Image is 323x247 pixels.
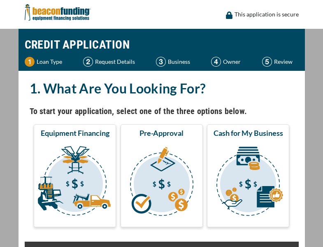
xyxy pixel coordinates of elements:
span: Pre-Approval [139,128,184,138]
h4: To start your application, select one of the three options below. [30,104,294,118]
button: Equipment Financing [34,124,116,227]
img: lock icon to convery security [226,12,232,19]
img: Cash for My Business [209,141,288,224]
p: Request Details [95,57,135,67]
span: Cash for My Business [214,128,283,138]
span: Equipment Financing [41,128,109,138]
h1: CREDIT APPLICATION [25,33,299,57]
h2: 1. What Are You Looking For? [30,79,294,98]
img: Step 2 [83,57,93,67]
p: Review [274,57,293,67]
img: Equipment Financing [35,141,114,224]
p: This application is secure [235,9,299,19]
img: Step 1 [25,57,35,67]
img: Step 3 [156,57,166,67]
button: Pre-Approval [121,124,203,227]
p: Owner [223,57,241,67]
img: Step 4 [211,57,221,67]
img: Step 5 [262,57,272,67]
p: Business [168,57,190,67]
button: Cash for My Business [207,124,289,227]
img: Pre-Approval [122,141,201,224]
p: Loan Type [37,57,62,67]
